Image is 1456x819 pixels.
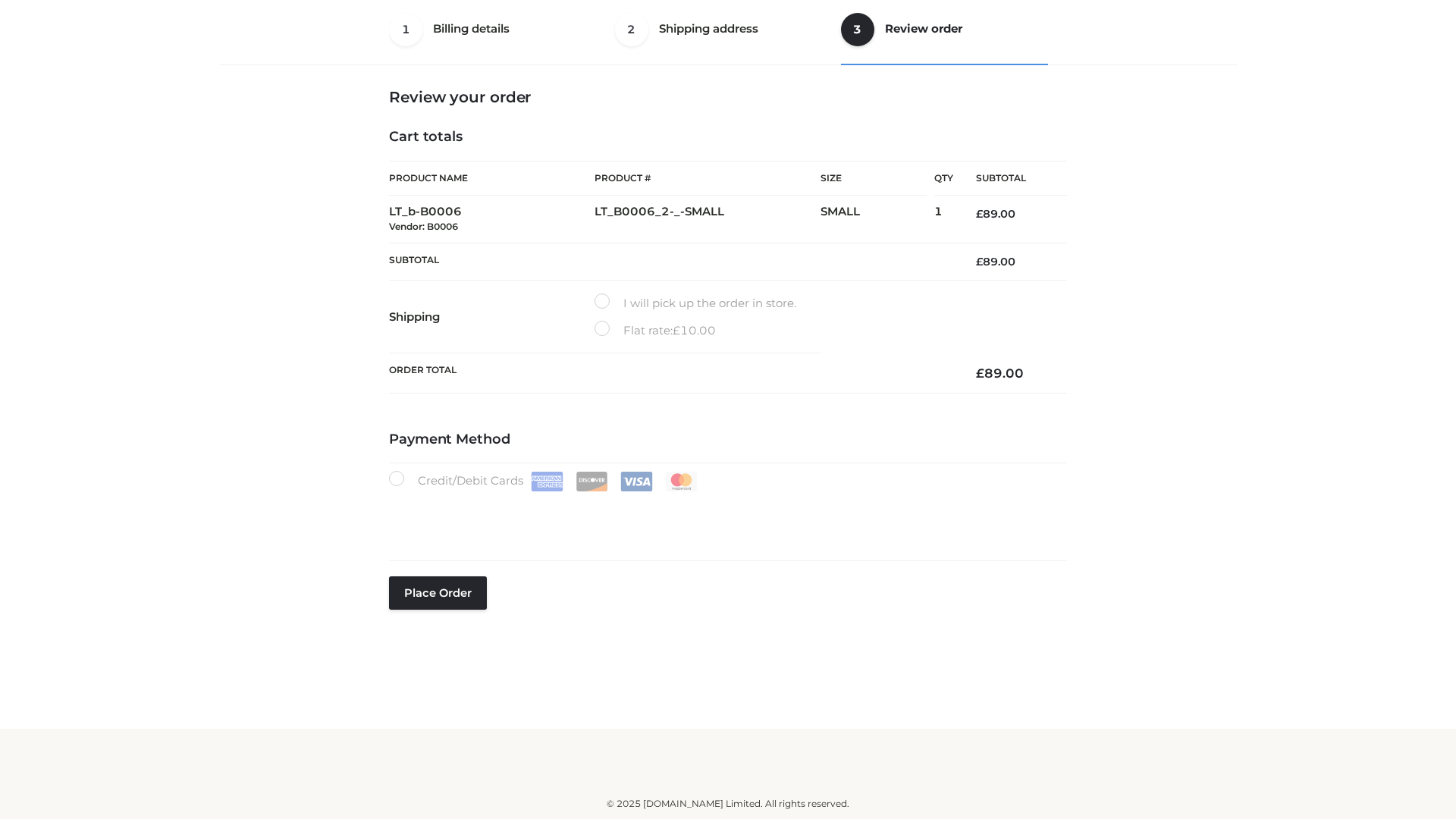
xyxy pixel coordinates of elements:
iframe: Secure payment input frame [386,488,1064,544]
small: Vendor: B0006 [389,221,458,232]
div: © 2025 [DOMAIN_NAME] Limited. All rights reserved. [225,796,1231,811]
img: Amex [531,472,563,491]
th: Subtotal [953,162,1067,196]
th: Shipping [389,281,595,353]
label: Credit/Debit Cards [389,471,699,491]
th: Product # [595,161,821,196]
span: £ [673,323,680,337]
h4: Payment Method [389,431,1067,448]
td: LT_B0006_2-_-SMALL [595,196,821,243]
td: LT_b-B0006 [389,196,595,243]
td: SMALL [821,196,934,243]
bdi: 89.00 [976,207,1015,221]
img: Discover [576,472,608,491]
td: 1 [934,196,953,243]
th: Subtotal [389,243,953,280]
label: Flat rate: [595,321,716,340]
span: £ [976,207,983,221]
bdi: 89.00 [976,255,1015,268]
img: Visa [620,472,653,491]
th: Product Name [389,161,595,196]
bdi: 89.00 [976,366,1024,381]
span: £ [976,255,983,268]
bdi: 10.00 [673,323,716,337]
span: £ [976,366,984,381]
img: Mastercard [665,472,698,491]
h4: Cart totals [389,129,1067,146]
label: I will pick up the order in store. [595,293,796,313]
th: Qty [934,161,953,196]
th: Size [821,162,927,196]
th: Order Total [389,353,953,394]
button: Place order [389,576,487,610]
h3: Review your order [389,88,1067,106]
